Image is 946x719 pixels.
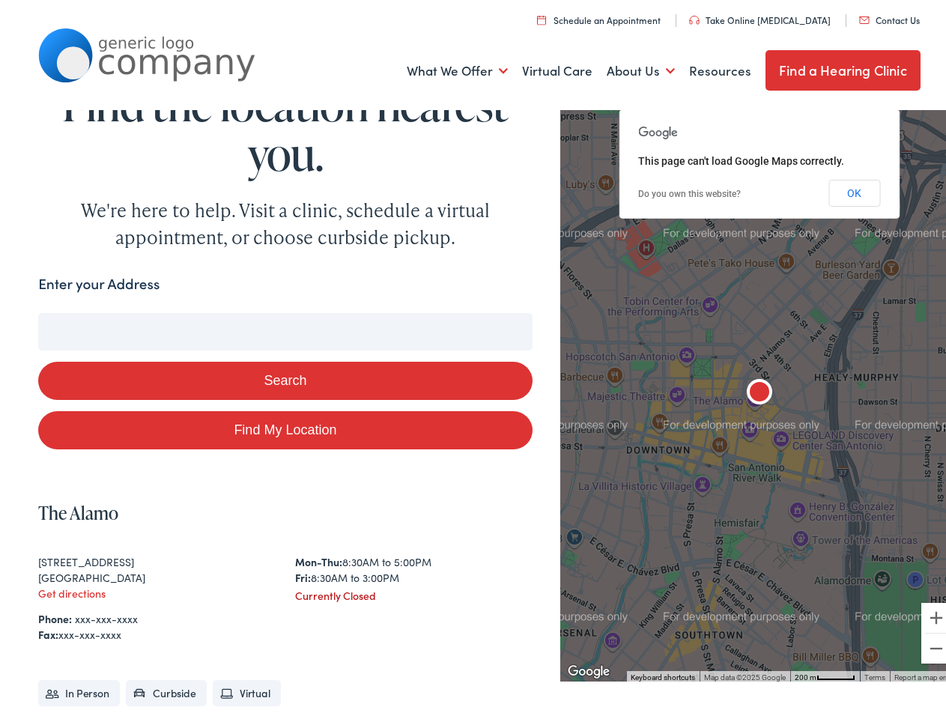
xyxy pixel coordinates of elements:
a: xxx-xxx-xxxx [75,607,138,622]
div: The Alamo [742,371,777,407]
a: The Alamo [38,496,118,521]
div: Currently Closed [295,583,533,599]
img: utility icon [537,10,546,20]
label: Enter your Address [38,269,160,291]
div: [STREET_ADDRESS] [38,550,276,565]
img: utility icon [859,12,870,19]
a: Resources [689,39,751,94]
img: utility icon [689,11,700,20]
button: Search [38,357,532,395]
strong: Mon-Thu: [295,550,342,565]
h1: Find the location nearest you. [38,75,532,174]
img: Google [564,658,613,677]
strong: Phone: [38,607,72,622]
span: Map data ©2025 Google [704,669,786,677]
a: Take Online [MEDICAL_DATA] [689,9,831,22]
li: In Person [38,676,120,702]
li: Curbside [126,676,207,702]
a: Virtual Care [522,39,592,94]
li: Virtual [213,676,281,702]
div: We're here to help. Visit a clinic, schedule a virtual appointment, or choose curbside pickup. [46,192,525,246]
button: Map Scale: 200 m per 48 pixels [790,667,860,677]
a: Open this area in Google Maps (opens a new window) [564,658,613,677]
a: Get directions [38,581,106,596]
a: Terms (opens in new tab) [864,669,885,677]
div: [GEOGRAPHIC_DATA] [38,565,276,581]
a: Do you own this website? [638,184,741,195]
strong: Fax: [38,622,58,637]
a: Schedule an Appointment [537,9,661,22]
button: Keyboard shortcuts [631,668,695,679]
input: Enter your address or zip code [38,309,532,346]
div: 8:30AM to 5:00PM 8:30AM to 3:00PM [295,550,533,581]
button: OK [828,175,880,202]
strong: Fri: [295,565,311,580]
a: Contact Us [859,9,920,22]
a: Find My Location [38,407,532,445]
a: What We Offer [407,39,508,94]
span: 200 m [795,669,816,677]
a: Find a Hearing Clinic [765,46,921,86]
a: About Us [607,39,675,94]
span: This page can't load Google Maps correctly. [638,151,844,163]
div: xxx-xxx-xxxx [38,622,532,638]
